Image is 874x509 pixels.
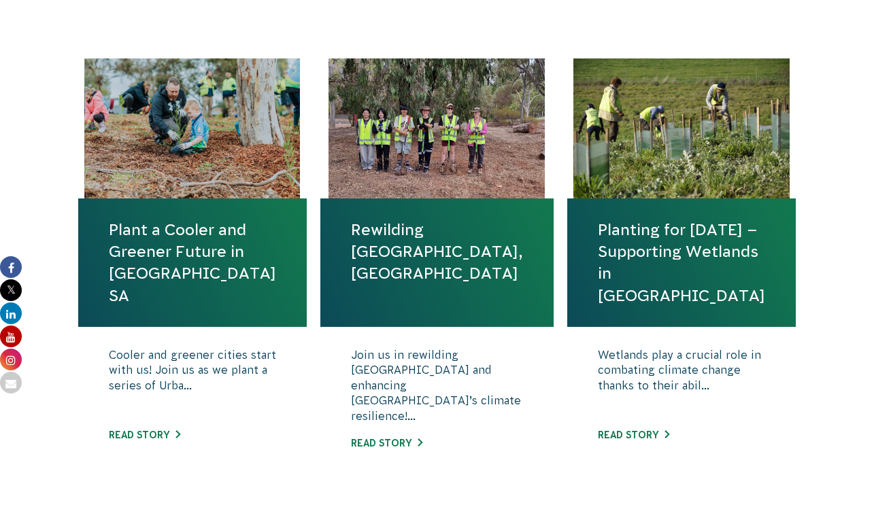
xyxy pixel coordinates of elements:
a: Read story [109,429,180,440]
p: Cooler and greener cities start with us! Join us as we plant a series of Urba... [109,347,276,415]
a: Planting for [DATE] – Supporting Wetlands in [GEOGRAPHIC_DATA] [598,219,765,306]
p: Wetlands play a crucial role in combating climate change thanks to their abil... [598,347,765,415]
a: Rewilding [GEOGRAPHIC_DATA], [GEOGRAPHIC_DATA] [351,219,523,285]
p: Join us in rewilding [GEOGRAPHIC_DATA] and enhancing [GEOGRAPHIC_DATA]’s climate resilience!... [351,347,523,423]
a: Read story [598,429,669,440]
a: Read story [351,438,422,449]
a: Plant a Cooler and Greener Future in [GEOGRAPHIC_DATA] SA [109,219,276,306]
